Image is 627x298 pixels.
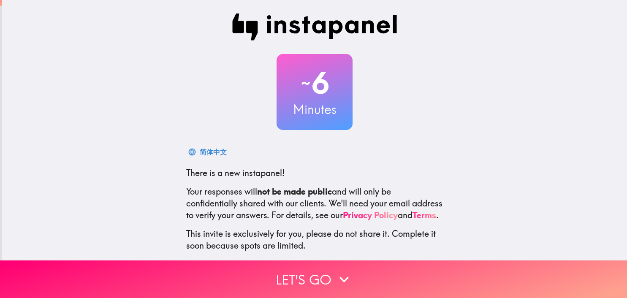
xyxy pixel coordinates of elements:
[345,259,419,269] a: [DOMAIN_NAME]
[257,186,332,197] b: not be made public
[186,186,443,221] p: Your responses will and will only be confidentially shared with our clients. We'll need your emai...
[277,66,353,100] h2: 6
[277,100,353,118] h3: Minutes
[300,70,312,96] span: ~
[200,146,227,158] div: 简体中文
[413,210,436,220] a: Terms
[232,14,397,41] img: Instapanel
[186,228,443,252] p: This invite is exclusively for you, please do not share it. Complete it soon because spots are li...
[186,168,285,178] span: There is a new instapanel!
[186,258,443,294] p: To learn more about Instapanel, check out . For questions or help, email us at .
[186,144,230,160] button: 简体中文
[343,210,398,220] a: Privacy Policy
